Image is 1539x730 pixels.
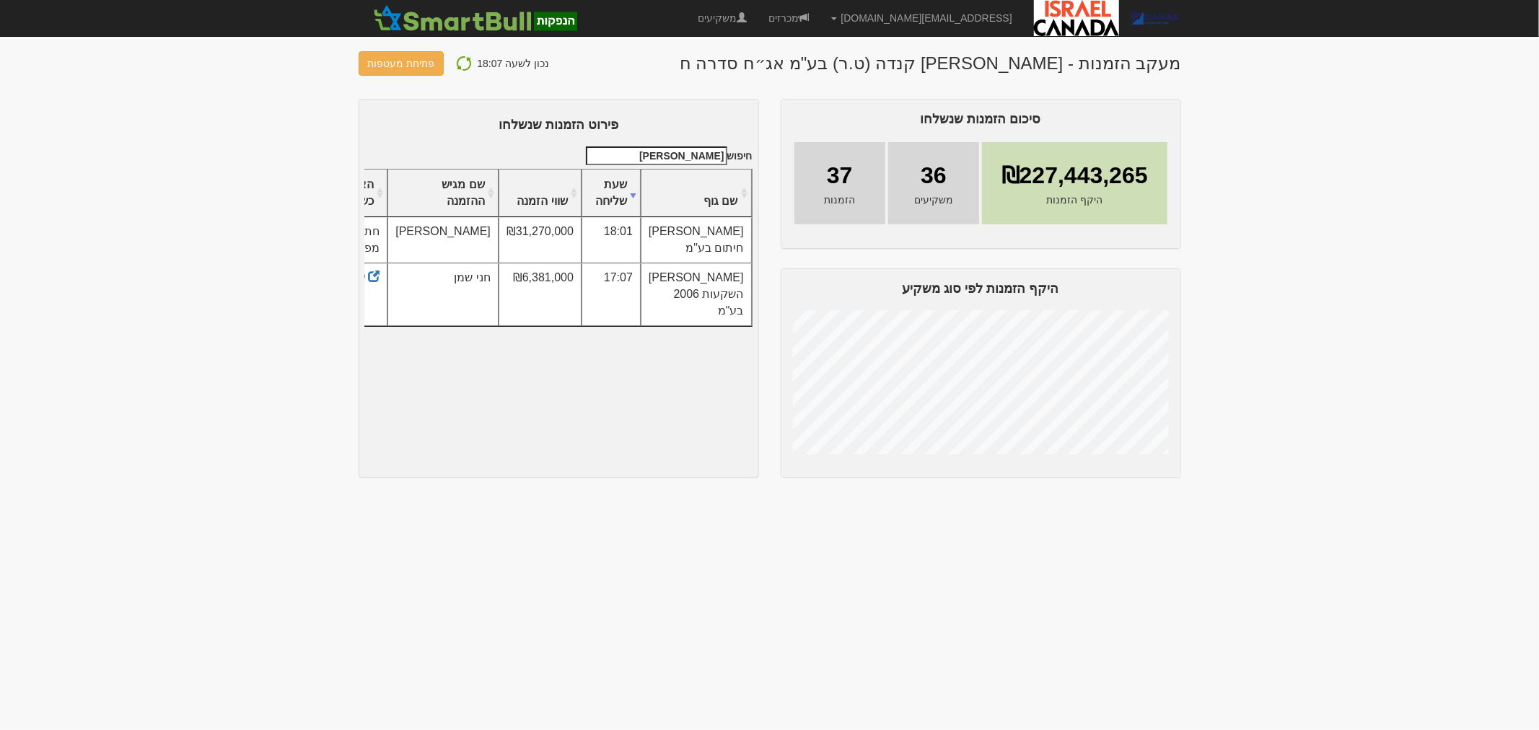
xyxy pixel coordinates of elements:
th: שעת שליחה : activate to sort column ascending [582,170,641,218]
td: חני שמן [387,263,499,326]
td: 17:07 [582,263,641,326]
span: פירוט הזמנות שנשלחו [499,118,618,132]
td: [PERSON_NAME] [387,217,499,263]
span: היקף הזמנות [1046,193,1102,207]
span: סיכום הזמנות שנשלחו [920,112,1040,126]
td: ₪31,270,000 [499,217,582,263]
span: הזמנות [824,193,855,207]
td: ₪6,381,000 [499,263,582,326]
th: שם מגיש ההזמנה : activate to sort column ascending [387,170,499,218]
img: SmartBull Logo [369,4,582,32]
h1: מעקב הזמנות - [PERSON_NAME] קנדה (ט.ר) בע"מ אג״ח סדרה ח [680,54,1181,73]
button: פתיחת מעטפות [359,51,444,76]
span: 37 [827,159,853,193]
input: חיפוש [586,146,727,165]
th: שווי הזמנה : activate to sort column ascending [499,170,582,218]
label: חיפוש [581,146,753,165]
td: 18:01 [582,217,641,263]
img: refresh-icon.png [455,55,473,72]
p: נכון לשעה 18:07 [477,54,549,73]
span: ₪227,443,265 [1001,159,1148,193]
td: [PERSON_NAME] חיתום בע"מ [641,217,752,263]
span: היקף הזמנות לפי סוג משקיע [902,281,1058,296]
span: חתם / מפיץ [350,225,380,254]
span: משקיעים [914,193,953,207]
span: 36 [921,159,947,193]
th: שם גוף : activate to sort column ascending [641,170,752,218]
td: [PERSON_NAME] השקעות 2006 בע"מ [641,263,752,326]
